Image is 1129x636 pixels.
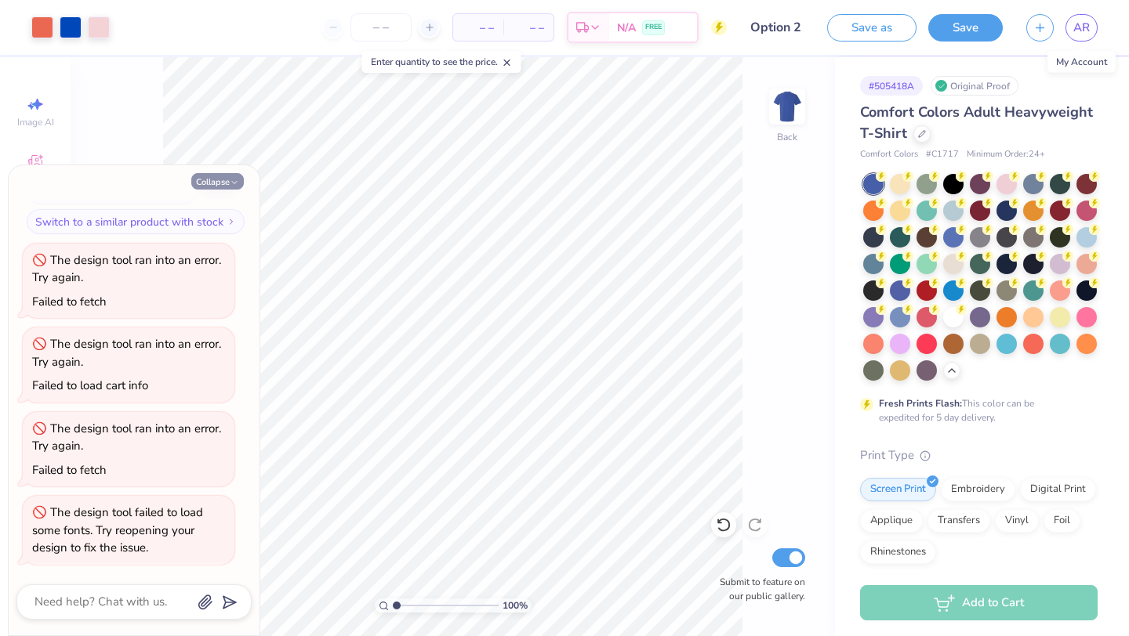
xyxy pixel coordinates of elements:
[1020,478,1096,501] div: Digital Print
[362,51,521,73] div: Enter quantity to see the price.
[191,173,244,190] button: Collapse
[931,76,1018,96] div: Original Proof
[32,462,107,478] div: Failed to fetch
[928,14,1003,42] button: Save
[995,509,1039,533] div: Vinyl
[739,12,815,43] input: Untitled Design
[1047,51,1116,73] div: My Account
[1044,509,1080,533] div: Foil
[1065,14,1098,42] a: AR
[32,504,203,555] div: The design tool failed to load some fonts. Try reopening your design to fix the issue.
[860,509,923,533] div: Applique
[777,130,797,144] div: Back
[27,179,196,204] button: Switch to a color with stock
[1073,19,1090,37] span: AR
[860,76,923,96] div: # 505418A
[879,396,1072,425] div: This color can be expedited for 5 day delivery.
[32,421,221,454] div: The design tool ran into an error. Try again.
[645,22,662,33] span: FREE
[32,378,148,393] div: Failed to load cart info
[227,217,236,226] img: Switch to a similar product with stock
[928,509,990,533] div: Transfers
[967,148,1045,161] span: Minimum Order: 24 +
[617,20,636,36] span: N/A
[513,20,544,36] span: – –
[827,14,917,42] button: Save as
[32,336,221,370] div: The design tool ran into an error. Try again.
[860,478,936,501] div: Screen Print
[860,540,936,564] div: Rhinestones
[771,91,803,122] img: Back
[711,575,805,603] label: Submit to feature on our public gallery.
[350,13,412,42] input: – –
[17,116,54,128] span: Image AI
[879,397,962,410] strong: Fresh Prints Flash:
[941,478,1015,501] div: Embroidery
[27,209,245,234] button: Switch to a similar product with stock
[32,294,107,309] div: Failed to fetch
[503,598,528,613] span: 100 %
[860,446,1098,464] div: Print Type
[463,20,494,36] span: – –
[860,103,1093,143] span: Comfort Colors Adult Heavyweight T-Shirt
[860,148,918,161] span: Comfort Colors
[32,252,221,286] div: The design tool ran into an error. Try again.
[926,148,959,161] span: # C1717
